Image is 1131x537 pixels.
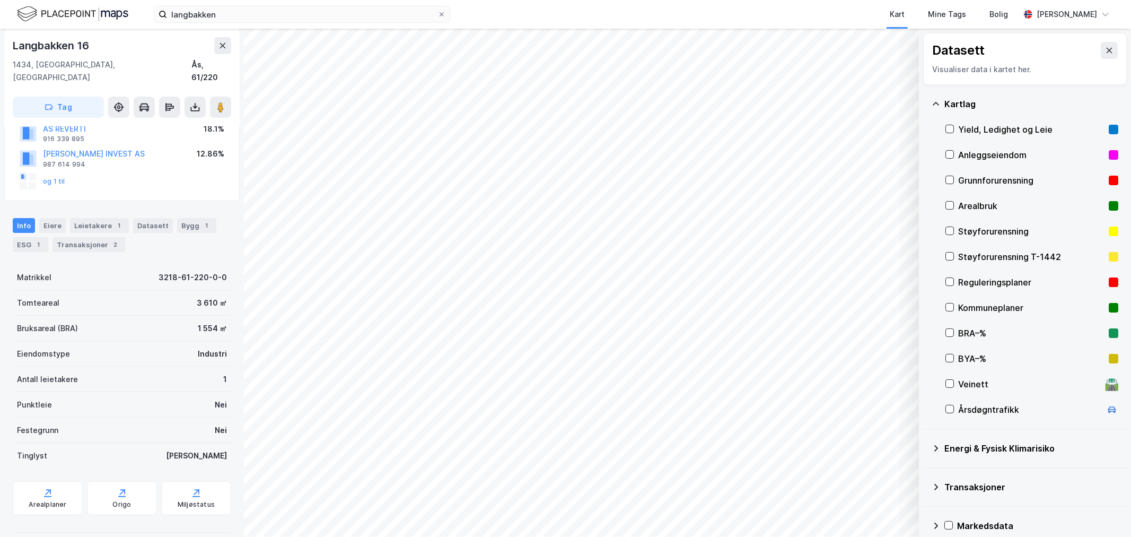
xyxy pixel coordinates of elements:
[1105,377,1119,391] div: 🛣️
[17,297,59,309] div: Tomteareal
[958,225,1104,238] div: Støyforurensning
[958,174,1104,187] div: Grunnforurensning
[17,449,47,462] div: Tinglyst
[944,442,1118,455] div: Energi & Fysisk Klimarisiko
[944,98,1118,110] div: Kartlag
[177,218,216,233] div: Bygg
[167,6,437,22] input: Søk på adresse, matrikkel, gårdeiere, leietakere eller personer
[198,348,227,360] div: Industri
[13,97,104,118] button: Tag
[223,373,227,386] div: 1
[204,123,224,135] div: 18.1%
[197,297,227,309] div: 3 610 ㎡
[944,481,1118,493] div: Transaksjoner
[13,237,48,252] div: ESG
[932,63,1118,76] div: Visualiser data i kartet her.
[17,348,70,360] div: Eiendomstype
[958,327,1104,340] div: BRA–%
[958,301,1104,314] div: Kommuneplaner
[114,220,125,231] div: 1
[17,322,78,335] div: Bruksareal (BRA)
[110,239,121,250] div: 2
[29,500,66,509] div: Arealplaner
[17,399,52,411] div: Punktleie
[958,352,1104,365] div: BYA–%
[33,239,44,250] div: 1
[178,500,215,509] div: Miljøstatus
[198,322,227,335] div: 1 554 ㎡
[166,449,227,462] div: [PERSON_NAME]
[13,37,91,54] div: Langbakken 16
[958,403,1101,416] div: Årsdøgntrafikk
[70,218,129,233] div: Leietakere
[197,148,224,160] div: 12.86%
[113,500,131,509] div: Origo
[1078,486,1131,537] div: Kontrollprogram for chat
[958,149,1104,161] div: Anleggseiendom
[159,271,227,284] div: 3218-61-220-0-0
[52,237,125,252] div: Transaksjoner
[17,373,78,386] div: Antall leietakere
[17,424,58,437] div: Festegrunn
[17,271,51,284] div: Matrikkel
[133,218,173,233] div: Datasett
[890,8,905,21] div: Kart
[201,220,212,231] div: 1
[958,250,1104,263] div: Støyforurensning T-1442
[1078,486,1131,537] iframe: Chat Widget
[989,8,1008,21] div: Bolig
[43,160,85,169] div: 987 614 994
[215,399,227,411] div: Nei
[928,8,966,21] div: Mine Tags
[13,218,35,233] div: Info
[932,42,985,59] div: Datasett
[957,519,1118,532] div: Markedsdata
[958,123,1104,136] div: Yield, Ledighet og Leie
[958,276,1104,289] div: Reguleringsplaner
[43,135,84,143] div: 916 339 895
[17,5,128,23] img: logo.f888ab2527a4732fd821a326f86c7f29.svg
[13,58,191,84] div: 1434, [GEOGRAPHIC_DATA], [GEOGRAPHIC_DATA]
[191,58,231,84] div: Ås, 61/220
[39,218,66,233] div: Eiere
[1037,8,1097,21] div: [PERSON_NAME]
[958,378,1101,391] div: Veinett
[958,200,1104,212] div: Arealbruk
[215,424,227,437] div: Nei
